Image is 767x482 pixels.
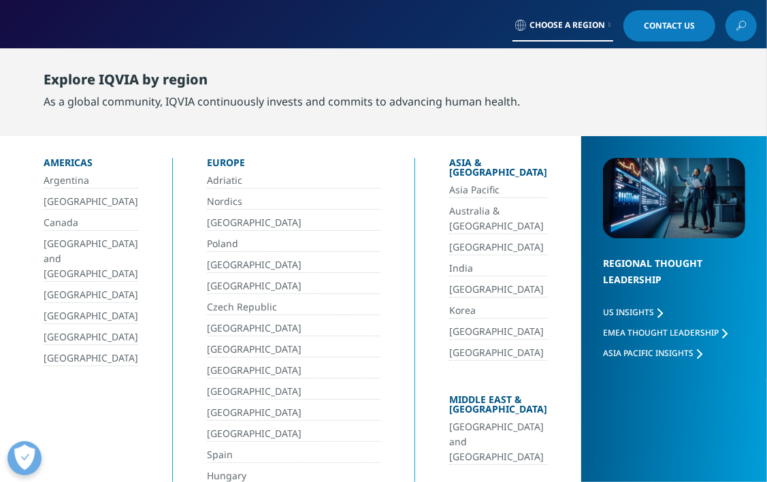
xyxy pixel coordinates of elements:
a: [GEOGRAPHIC_DATA] [449,324,547,340]
span: Asia Pacific Insights [603,347,693,359]
a: [GEOGRAPHIC_DATA] [207,321,380,336]
a: EMEA Thought Leadership [603,327,728,338]
a: US Insights [603,306,663,318]
a: [GEOGRAPHIC_DATA] [44,287,138,303]
div: Regional Thought Leadership [603,255,745,305]
a: [GEOGRAPHIC_DATA] [207,257,380,273]
a: [GEOGRAPHIC_DATA] [449,345,547,361]
a: Asia Pacific [449,182,547,198]
a: Asia Pacific Insights [603,347,702,359]
a: [GEOGRAPHIC_DATA] [44,194,138,210]
a: [GEOGRAPHIC_DATA] [207,215,380,231]
a: Spain [207,447,380,463]
a: [GEOGRAPHIC_DATA] [207,278,380,294]
a: [GEOGRAPHIC_DATA] [449,282,547,298]
span: Contact Us [644,22,695,30]
div: Asia & [GEOGRAPHIC_DATA] [449,158,547,182]
a: [GEOGRAPHIC_DATA] [44,351,138,366]
div: Middle East & [GEOGRAPHIC_DATA] [449,395,547,419]
div: Americas [44,158,138,173]
a: Argentina [44,173,138,189]
span: EMEA Thought Leadership [603,327,719,338]
a: Adriatic [207,173,380,189]
a: [GEOGRAPHIC_DATA] [207,384,380,400]
a: Korea [449,303,547,319]
a: Czech Republic [207,300,380,315]
a: [GEOGRAPHIC_DATA] [449,240,547,255]
a: [GEOGRAPHIC_DATA] and [GEOGRAPHIC_DATA] [44,236,138,282]
a: [GEOGRAPHIC_DATA] [44,308,138,324]
a: India [449,261,547,276]
div: Explore IQVIA by region [44,71,520,93]
a: Canada [44,215,138,231]
span: US Insights [603,306,654,318]
a: [GEOGRAPHIC_DATA] [207,342,380,357]
a: [GEOGRAPHIC_DATA] [207,426,380,442]
a: [GEOGRAPHIC_DATA] [44,330,138,345]
button: Präferenzen öffnen [7,441,42,475]
a: Australia & [GEOGRAPHIC_DATA] [449,204,547,234]
a: Poland [207,236,380,252]
a: [GEOGRAPHIC_DATA] [207,363,380,379]
img: 2093_analyzing-data-using-big-screen-display-and-laptop.png [603,158,745,238]
a: Contact Us [623,10,715,42]
a: [GEOGRAPHIC_DATA] and [GEOGRAPHIC_DATA] [449,419,547,465]
div: Europe [207,158,380,173]
span: Choose a Region [529,20,605,31]
div: As a global community, IQVIA continuously invests and commits to advancing human health. [44,93,520,110]
a: [GEOGRAPHIC_DATA] [207,405,380,421]
a: Nordics [207,194,380,210]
